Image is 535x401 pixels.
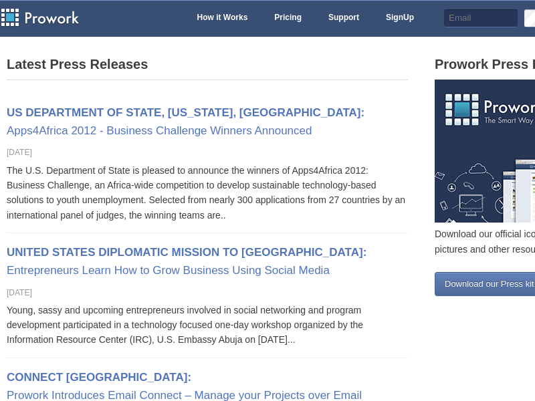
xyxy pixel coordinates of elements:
[379,9,421,28] a: SignUp
[191,9,255,28] a: How it Works
[267,9,308,28] a: Pricing
[7,106,364,119] strong: US DEPARTMENT OF STATE, [US_STATE], [GEOGRAPHIC_DATA]:
[7,371,191,384] strong: CONNECT [GEOGRAPHIC_DATA]:
[322,9,366,28] a: Support
[444,9,518,27] input: Email
[7,143,408,162] div: [DATE]
[7,283,408,303] div: [DATE]
[7,246,366,277] a: UNITED STATES DIPLOMATIC MISSION TO [GEOGRAPHIC_DATA]:Entrepreneurs Learn How to Grow Business Us...
[7,163,408,223] p: The U.S. Department of State is pleased to announce the winners of Apps4Africa 2012: Business Cha...
[7,52,408,76] h2: Latest Press Releases
[7,246,366,259] strong: UNITED STATES DIPLOMATIC MISSION TO [GEOGRAPHIC_DATA]:
[7,106,364,137] a: US DEPARTMENT OF STATE, [US_STATE], [GEOGRAPHIC_DATA]:Apps4Africa 2012 - Business Challenge Winne...
[7,303,408,348] p: Young, sassy and upcoming entrepreneurs involved in social networking and program development par...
